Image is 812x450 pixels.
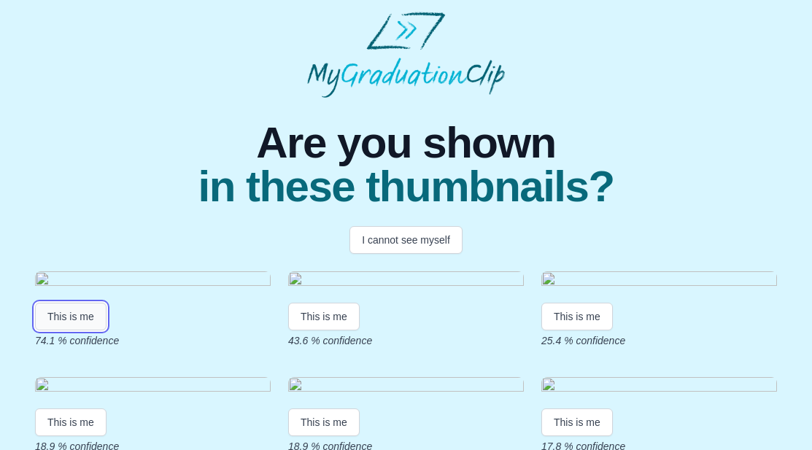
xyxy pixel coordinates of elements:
[198,165,614,209] span: in these thumbnails?
[288,377,524,397] img: 057db20d4a77640f1f133bd7f1c2d6fc77624fc3.gif
[541,303,613,330] button: This is me
[35,333,271,348] p: 74.1 % confidence
[541,377,777,397] img: f3486a4437adb42f55e085f1f0076e8ab44c6db3.gif
[35,271,271,291] img: 8690cc4cd34802c0dc3d6c7b691aeb8b73a15dbf.gif
[541,271,777,291] img: d69e15e70d1d1a1b5f8dd6a818d4a26eed44c8c2.gif
[288,271,524,291] img: 75c47e41b2fe57c41acec20e2a00a70e99d24001.gif
[198,121,614,165] span: Are you shown
[35,408,107,436] button: This is me
[541,408,613,436] button: This is me
[349,226,463,254] button: I cannot see myself
[288,333,524,348] p: 43.6 % confidence
[35,303,107,330] button: This is me
[288,408,360,436] button: This is me
[35,377,271,397] img: de450e662ac4817c83947ae0e0f27e960bf4d11a.gif
[288,303,360,330] button: This is me
[541,333,777,348] p: 25.4 % confidence
[307,12,504,98] img: MyGraduationClip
